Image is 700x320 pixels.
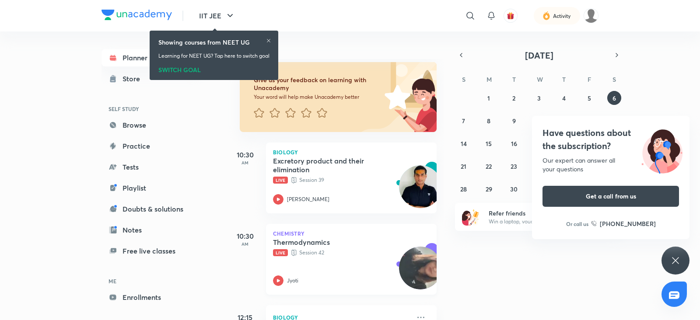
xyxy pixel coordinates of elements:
button: September 29, 2025 [482,182,496,196]
button: September 15, 2025 [482,136,496,150]
h5: Excretory product and their elimination [273,157,382,174]
abbr: Thursday [562,75,566,83]
img: avatar [507,12,514,20]
abbr: September 29, 2025 [486,185,492,193]
h5: 10:30 [227,150,262,160]
button: IIT JEE [194,7,241,24]
abbr: Tuesday [512,75,516,83]
abbr: September 9, 2025 [512,117,516,125]
h6: ME [101,274,203,289]
p: Your word will help make Unacademy better [254,94,381,101]
button: September 8, 2025 [482,114,496,128]
abbr: September 1, 2025 [487,94,490,102]
button: Get a call from us [542,186,679,207]
p: AM [227,160,262,165]
button: September 14, 2025 [457,136,471,150]
abbr: September 22, 2025 [486,162,492,170]
a: Store [101,70,203,87]
button: September 3, 2025 [532,91,546,105]
img: Company Logo [101,10,172,20]
p: Learning for NEET UG? Tap here to switch goal [158,52,269,60]
h6: SELF STUDY [101,101,203,116]
abbr: Sunday [462,75,465,83]
button: September 21, 2025 [457,159,471,173]
h6: Showing courses from NEET UG [158,38,250,47]
h5: Thermodynamics [273,238,382,247]
div: Our expert can answer all your questions [542,156,679,174]
abbr: September 14, 2025 [461,139,467,148]
h4: Have questions about the subscription? [542,126,679,153]
img: referral [462,208,479,226]
h6: Refer friends [489,209,596,218]
p: Session 39 [273,176,410,184]
button: September 10, 2025 [532,114,546,128]
img: feedback_image [355,62,437,132]
p: Chemistry [273,231,430,236]
abbr: September 23, 2025 [511,162,517,170]
a: Playlist [101,179,203,197]
abbr: September 30, 2025 [510,185,518,193]
a: Practice [101,137,203,155]
abbr: September 3, 2025 [537,94,541,102]
p: Win a laptop, vouchers & more [489,218,596,226]
a: Doubts & solutions [101,200,203,218]
p: Jyoti [287,277,298,285]
h6: [PHONE_NUMBER] [600,219,656,228]
button: September 2, 2025 [507,91,521,105]
abbr: September 4, 2025 [562,94,566,102]
img: ttu_illustration_new.svg [634,126,689,174]
p: Biology [273,150,430,155]
abbr: September 5, 2025 [588,94,591,102]
button: September 4, 2025 [557,91,571,105]
p: AM [227,241,262,247]
a: Company Logo [101,10,172,22]
abbr: September 7, 2025 [462,117,465,125]
h6: Give us your feedback on learning with Unacademy [254,76,381,92]
button: September 6, 2025 [607,91,621,105]
abbr: September 15, 2025 [486,139,492,148]
a: Notes [101,221,203,239]
button: September 28, 2025 [457,182,471,196]
button: September 9, 2025 [507,114,521,128]
abbr: September 6, 2025 [612,94,616,102]
a: Tests [101,158,203,176]
abbr: September 28, 2025 [460,185,467,193]
span: Live [273,177,288,184]
abbr: September 8, 2025 [487,117,490,125]
button: September 12, 2025 [582,114,596,128]
abbr: Monday [486,75,492,83]
p: Or call us [566,220,588,228]
p: [PERSON_NAME] [287,195,329,203]
div: Store [122,73,145,84]
button: [DATE] [467,49,611,61]
div: SWITCH GOAL [158,63,269,73]
button: September 7, 2025 [457,114,471,128]
span: Live [273,249,288,256]
a: Free live classes [101,242,203,260]
button: September 23, 2025 [507,159,521,173]
button: September 30, 2025 [507,182,521,196]
p: Session 42 [273,248,410,257]
img: Pankaj Saproo [584,8,598,23]
abbr: Wednesday [537,75,543,83]
h5: 10:30 [227,231,262,241]
button: September 5, 2025 [582,91,596,105]
button: September 13, 2025 [607,114,621,128]
button: September 22, 2025 [482,159,496,173]
button: September 11, 2025 [557,114,571,128]
span: [DATE] [525,49,553,61]
a: Planner [101,49,203,66]
abbr: Friday [588,75,591,83]
a: [PHONE_NUMBER] [591,219,656,228]
abbr: September 21, 2025 [461,162,466,170]
h4: [DATE] [240,49,445,59]
abbr: Saturday [612,75,616,83]
button: avatar [504,9,518,23]
abbr: September 16, 2025 [511,139,517,148]
button: September 16, 2025 [507,136,521,150]
a: Enrollments [101,289,203,306]
abbr: September 2, 2025 [512,94,515,102]
a: Browse [101,116,203,134]
img: activity [542,10,550,21]
button: September 1, 2025 [482,91,496,105]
